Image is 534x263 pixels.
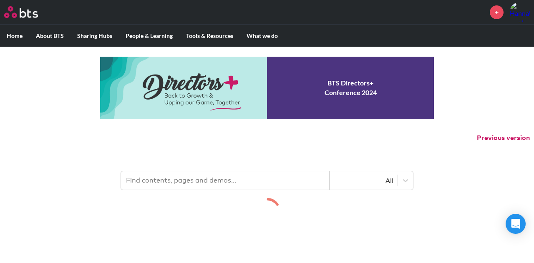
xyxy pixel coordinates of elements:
[490,5,504,19] a: +
[477,133,530,143] button: Previous version
[4,6,53,18] a: Go home
[121,171,330,190] input: Find contents, pages and demos...
[71,25,119,47] label: Sharing Hubs
[100,57,434,119] a: Conference 2024
[179,25,240,47] label: Tools & Resources
[119,25,179,47] label: People & Learning
[240,25,285,47] label: What we do
[29,25,71,47] label: About BTS
[4,6,38,18] img: BTS Logo
[510,2,530,22] img: Hannah Verdon
[510,2,530,22] a: Profile
[334,176,393,185] div: All
[506,214,526,234] div: Open Intercom Messenger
